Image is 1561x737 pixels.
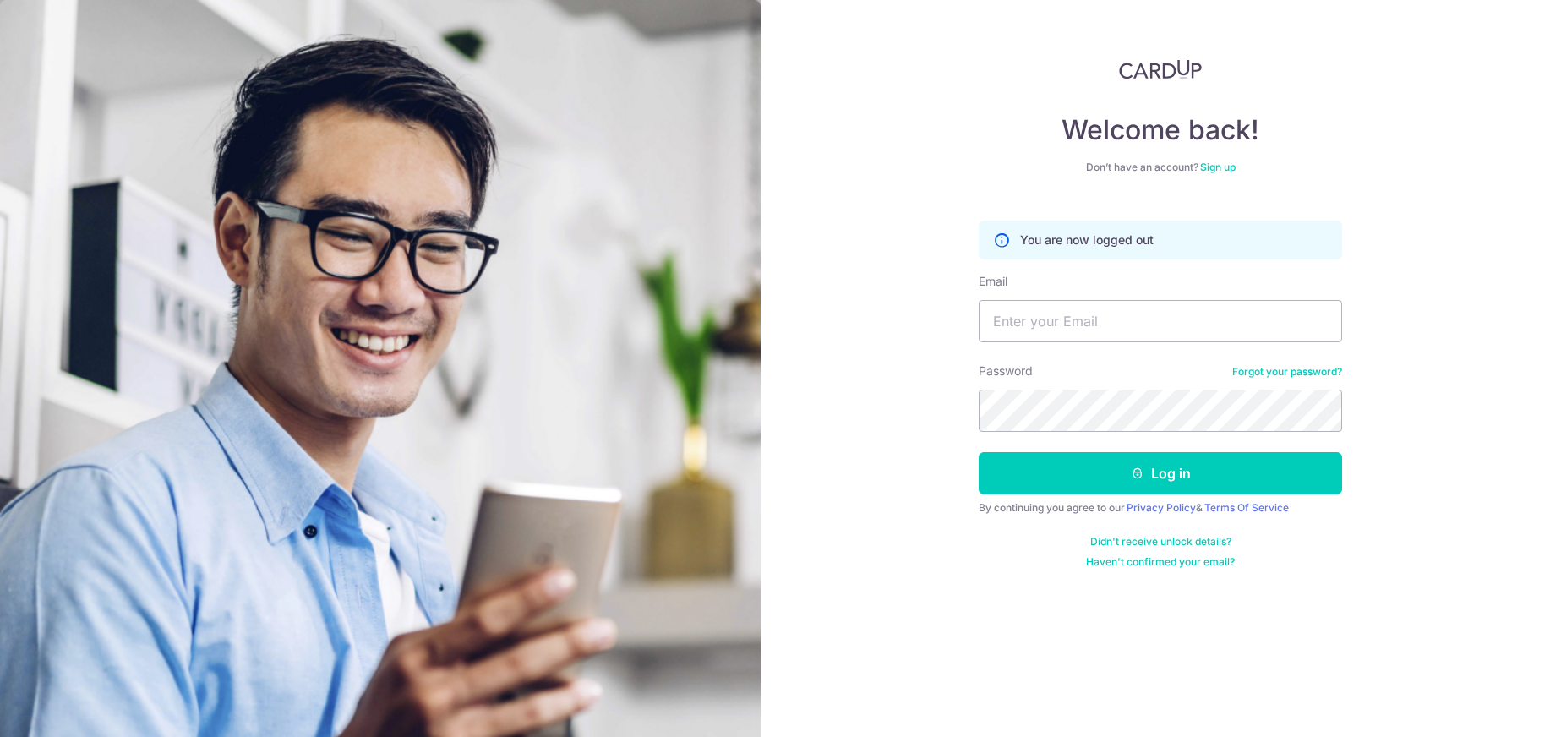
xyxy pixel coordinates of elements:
[979,363,1033,379] label: Password
[1232,365,1342,379] a: Forgot your password?
[1204,501,1289,514] a: Terms Of Service
[979,501,1342,515] div: By continuing you agree to our &
[1127,501,1196,514] a: Privacy Policy
[1090,535,1231,549] a: Didn't receive unlock details?
[1020,232,1154,248] p: You are now logged out
[1086,555,1235,569] a: Haven't confirmed your email?
[979,161,1342,174] div: Don’t have an account?
[979,452,1342,494] button: Log in
[979,113,1342,147] h4: Welcome back!
[979,300,1342,342] input: Enter your Email
[979,273,1007,290] label: Email
[1119,59,1202,79] img: CardUp Logo
[1200,161,1236,173] a: Sign up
